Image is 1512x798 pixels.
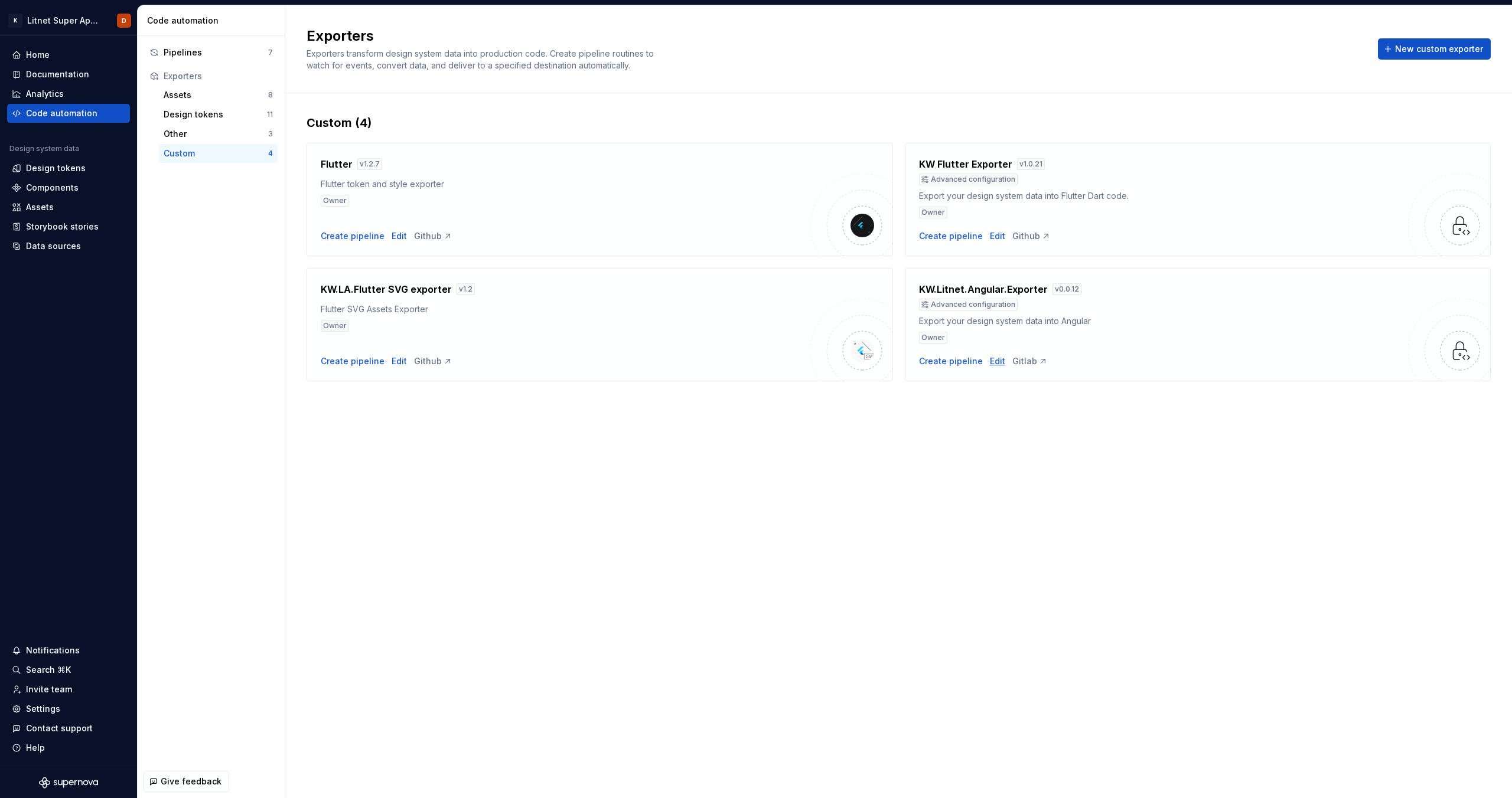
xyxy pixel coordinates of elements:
div: Export your design system data into Flutter Dart code. [919,190,1409,202]
div: Help [26,742,45,754]
div: Other [164,128,268,140]
h4: KW.Litnet.Angular.Exporter [919,282,1048,296]
a: Documentation [7,65,130,84]
div: K [8,14,22,28]
span: Give feedback [161,776,221,787]
a: Components [7,178,130,197]
div: Advanced configuration [919,174,1018,185]
button: Help [7,738,130,757]
div: Advanced configuration [919,299,1018,310]
div: Notifications [26,645,80,656]
div: Assets [164,89,268,101]
div: Flutter token and style exporter [321,178,810,190]
button: New custom exporter [1378,38,1491,60]
div: Owner [919,207,947,218]
a: Code automation [7,104,130,123]
button: Give feedback [144,771,229,792]
div: Owner [321,320,349,332]
div: Design tokens [164,109,267,120]
a: Assets [7,198,130,217]
a: Design tokens [7,159,130,178]
a: Data sources [7,237,130,256]
div: Github [414,230,452,242]
div: Code automation [26,107,97,119]
div: Create pipeline [321,230,384,242]
button: Notifications [7,641,130,660]
div: v 1.0.21 [1017,158,1045,170]
div: Assets [26,201,54,213]
a: Edit [392,355,407,367]
div: Owner [919,332,947,344]
div: Settings [26,703,60,715]
div: 8 [268,90,273,100]
div: Litnet Super App 2.0. [27,15,103,27]
div: Flutter SVG Assets Exporter [321,303,810,315]
a: Storybook stories [7,217,130,236]
div: 11 [267,110,273,119]
div: Analytics [26,88,64,100]
div: Exporters [164,70,273,82]
div: Export your design system data into Angular [919,315,1409,327]
div: v 1.2.7 [357,158,382,170]
div: Storybook stories [26,221,99,233]
div: Code automation [147,15,280,27]
div: D [122,16,126,25]
div: Home [26,49,50,61]
div: 7 [268,48,273,57]
a: Github [414,355,452,367]
a: Assets8 [159,86,278,104]
div: 3 [268,129,273,139]
div: Contact support [26,722,93,734]
div: v 0.0.12 [1052,283,1081,295]
a: Invite team [7,680,130,699]
a: Edit [990,355,1005,367]
div: Design tokens [26,162,86,174]
a: Analytics [7,84,130,103]
button: Design tokens11 [159,105,278,124]
a: Github [1012,230,1051,242]
div: Invite team [26,683,72,695]
button: Create pipeline [919,230,983,242]
div: Components [26,182,79,194]
a: Gitlab [1012,355,1048,367]
button: Contact support [7,719,130,738]
button: Create pipeline [321,355,384,367]
button: Other3 [159,125,278,143]
a: Home [7,45,130,64]
h2: Exporters [307,27,1364,45]
a: Settings [7,699,130,718]
div: Search ⌘K [26,664,71,676]
div: v 1.2 [457,283,475,295]
div: Design system data [9,144,79,153]
svg: Supernova Logo [39,777,98,789]
div: Custom [164,148,268,159]
button: Search ⌘K [7,660,130,679]
a: Edit [990,230,1005,242]
div: Documentation [26,68,89,80]
span: New custom exporter [1395,43,1483,55]
div: 4 [268,149,273,158]
button: Custom4 [159,144,278,163]
span: Exporters transform design system data into production code. Create pipeline routines to watch fo... [307,48,656,70]
a: Edit [392,230,407,242]
div: Custom (4) [307,115,1491,131]
h4: Flutter [321,157,353,171]
div: Pipelines [164,47,268,58]
button: Pipelines7 [145,43,278,62]
button: Create pipeline [919,355,983,367]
